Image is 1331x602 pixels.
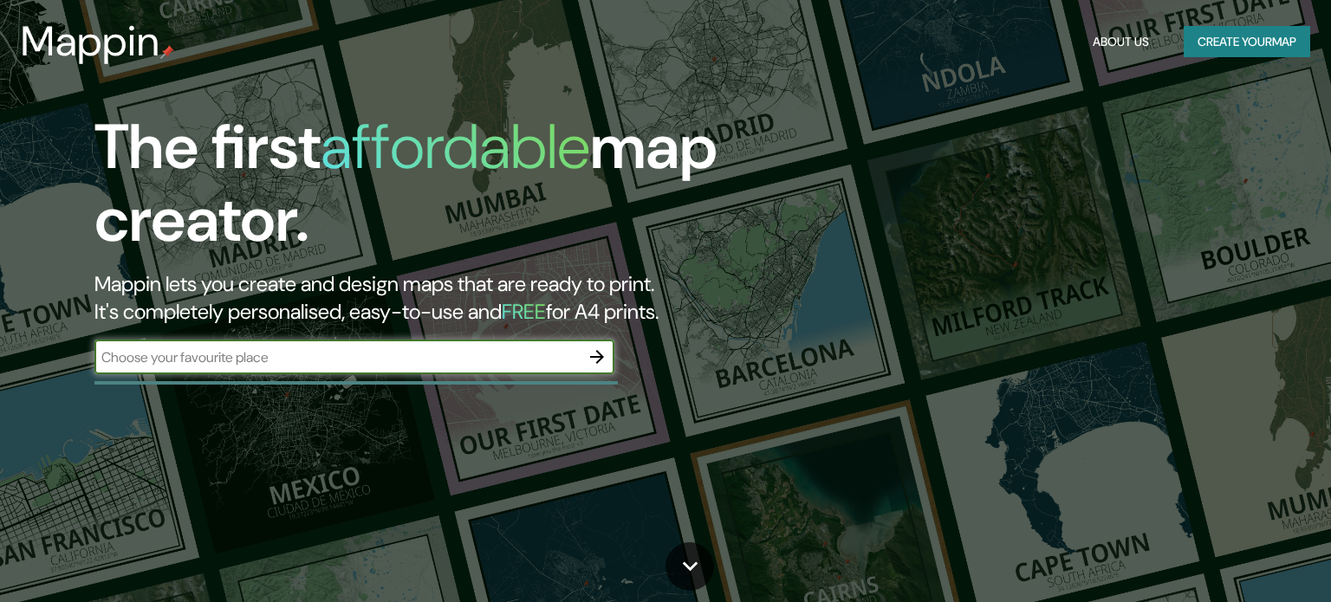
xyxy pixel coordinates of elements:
input: Choose your favourite place [94,347,580,367]
h5: FREE [502,298,546,325]
h2: Mappin lets you create and design maps that are ready to print. It's completely personalised, eas... [94,270,760,326]
h1: affordable [321,107,590,187]
h3: Mappin [21,17,160,66]
img: mappin-pin [160,45,174,59]
h1: The first map creator. [94,111,760,270]
button: About Us [1086,26,1156,58]
button: Create yourmap [1184,26,1310,58]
